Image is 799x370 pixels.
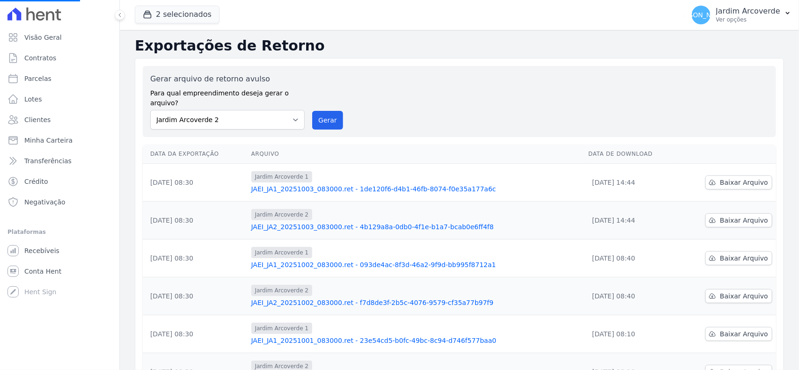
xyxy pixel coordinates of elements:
[4,152,116,170] a: Transferências
[585,277,679,315] td: [DATE] 08:40
[251,184,581,194] a: JAEI_JA1_20251003_083000.ret - 1de120f6-d4b1-46fb-8074-f0e35a177a6c
[4,110,116,129] a: Clientes
[4,172,116,191] a: Crédito
[24,136,73,145] span: Minha Carteira
[251,209,313,220] span: Jardim Arcoverde 2
[720,178,768,187] span: Baixar Arquivo
[716,16,780,23] p: Ver opções
[585,202,679,239] td: [DATE] 14:44
[251,222,581,232] a: JAEI_JA2_20251003_083000.ret - 4b129a8a-0db0-4f1e-b1a7-bcab0e6ff4f8
[7,226,112,238] div: Plataformas
[24,33,62,42] span: Visão Geral
[720,254,768,263] span: Baixar Arquivo
[705,289,772,303] a: Baixar Arquivo
[4,193,116,211] a: Negativação
[251,247,313,258] span: Jardim Arcoverde 1
[4,90,116,109] a: Lotes
[143,202,248,239] td: [DATE] 08:30
[251,171,313,182] span: Jardim Arcoverde 1
[150,73,305,85] label: Gerar arquivo de retorno avulso
[674,12,728,18] span: [PERSON_NAME]
[24,177,48,186] span: Crédito
[251,336,581,345] a: JAEI_JA1_20251001_083000.ret - 23e54cd5-b0fc-49bc-8c94-d746f577baa0
[251,260,581,269] a: JAEI_JA1_20251002_083000.ret - 093de4ac-8f3d-46a2-9f9d-bb995f8712a1
[4,69,116,88] a: Parcelas
[4,28,116,47] a: Visão Geral
[4,131,116,150] a: Minha Carteira
[24,94,42,104] span: Lotes
[24,267,61,276] span: Conta Hent
[24,115,51,124] span: Clientes
[705,327,772,341] a: Baixar Arquivo
[720,329,768,339] span: Baixar Arquivo
[251,323,313,334] span: Jardim Arcoverde 1
[585,239,679,277] td: [DATE] 08:40
[720,216,768,225] span: Baixar Arquivo
[135,37,784,54] h2: Exportações de Retorno
[585,145,679,164] th: Data de Download
[143,277,248,315] td: [DATE] 08:30
[684,2,799,28] button: [PERSON_NAME] Jardim Arcoverde Ver opções
[24,53,56,63] span: Contratos
[143,164,248,202] td: [DATE] 08:30
[716,7,780,16] p: Jardim Arcoverde
[705,213,772,227] a: Baixar Arquivo
[4,262,116,281] a: Conta Hent
[251,298,581,307] a: JAEI_JA2_20251002_083000.ret - f7d8de3f-2b5c-4076-9579-cf35a77b97f9
[24,156,72,166] span: Transferências
[705,175,772,189] a: Baixar Arquivo
[24,197,66,207] span: Negativação
[150,85,305,108] label: Para qual empreendimento deseja gerar o arquivo?
[312,111,343,130] button: Gerar
[143,315,248,353] td: [DATE] 08:30
[585,315,679,353] td: [DATE] 08:10
[585,164,679,202] td: [DATE] 14:44
[4,49,116,67] a: Contratos
[135,6,220,23] button: 2 selecionados
[143,145,248,164] th: Data da Exportação
[720,291,768,301] span: Baixar Arquivo
[705,251,772,265] a: Baixar Arquivo
[24,246,59,255] span: Recebíveis
[248,145,585,164] th: Arquivo
[251,285,313,296] span: Jardim Arcoverde 2
[143,239,248,277] td: [DATE] 08:30
[24,74,51,83] span: Parcelas
[4,241,116,260] a: Recebíveis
